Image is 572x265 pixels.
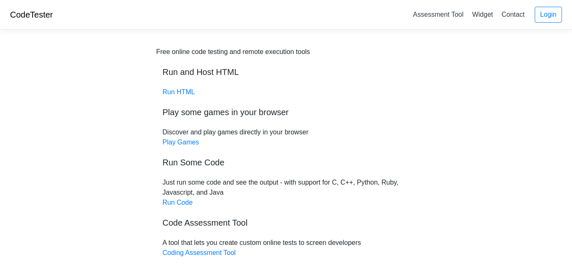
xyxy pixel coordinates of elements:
a: Widget [469,8,496,21]
h5: Play some games in your browser [162,107,410,117]
h5: Run Some Code [162,157,410,167]
a: Run HTML [162,88,195,95]
h5: Code Assessment Tool [162,218,410,228]
h5: Run and Host HTML [162,67,410,77]
a: Login [535,7,562,23]
a: CodeTester [10,10,53,19]
a: Play Games [162,139,199,146]
div: Free online code testing and remote execution tools [156,47,310,57]
a: Run Code [162,199,193,206]
a: Assessment Tool [410,8,467,21]
a: Coding Assessment Tool [162,249,236,256]
a: Contact [498,8,528,21]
